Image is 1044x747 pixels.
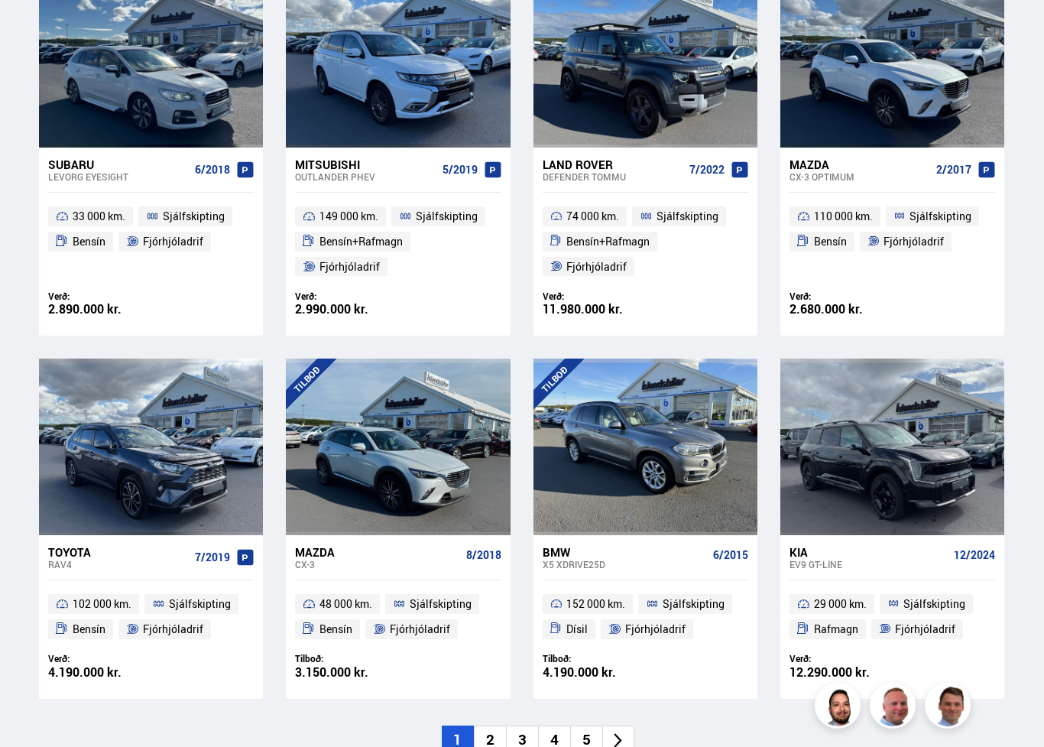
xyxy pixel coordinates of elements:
[295,666,398,679] div: 3.150.000 kr.
[884,232,944,251] span: Fjórhjóladrif
[903,595,965,613] span: Sjálfskipting
[416,207,478,226] span: Sjálfskipting
[543,158,683,171] div: Land Rover
[39,148,263,336] a: Subaru Levorg EYESIGHT 6/2018 33 000 km. Sjálfskipting Bensín Fjórhjóladrif Verð: 2.890.000 kr.
[319,207,378,226] span: 149 000 km.
[143,620,203,638] span: Fjórhjóladrif
[895,620,955,638] span: Fjórhjóladrif
[143,232,203,251] span: Fjórhjóladrif
[789,653,893,664] div: Verð:
[543,666,646,679] div: 4.190.000 kr.
[789,158,930,171] div: Mazda
[163,207,225,226] span: Sjálfskipting
[295,653,398,664] div: Tilboð:
[48,171,189,182] div: Levorg EYESIGHT
[543,559,707,570] div: X5 XDRIVE25D
[443,164,478,176] span: 5/2019
[954,549,995,561] span: 12/2024
[780,148,1004,336] a: Mazda CX-3 OPTIMUM 2/2017 110 000 km. Sjálfskipting Bensín Fjórhjóladrif Verð: 2.680.000 kr.
[814,595,867,613] span: 29 000 km.
[814,207,873,226] span: 110 000 km.
[543,653,646,664] div: Tilboð:
[48,666,151,679] div: 4.190.000 kr.
[73,232,105,251] span: Bensín
[295,158,436,171] div: Mitsubishi
[789,303,893,316] div: 2.680.000 kr.
[73,620,105,638] span: Bensín
[390,620,450,638] span: Fjórhjóladrif
[48,545,189,559] div: Toyota
[909,207,971,226] span: Sjálfskipting
[286,535,510,699] a: Mazda CX-3 8/2018 48 000 km. Sjálfskipting Bensín Fjórhjóladrif Tilboð: 3.150.000 kr.
[625,620,686,638] span: Fjórhjóladrif
[73,207,125,226] span: 33 000 km.
[48,559,189,570] div: RAV4
[169,595,231,613] span: Sjálfskipting
[295,171,436,182] div: Outlander PHEV
[663,595,725,613] span: Sjálfskipting
[319,232,403,251] span: Bensín+Rafmagn
[533,535,757,699] a: BMW X5 XDRIVE25D 6/2015 152 000 km. Sjálfskipting Dísil Fjórhjóladrif Tilboð: 4.190.000 kr.
[48,158,189,171] div: Subaru
[39,535,263,699] a: Toyota RAV4 7/2019 102 000 km. Sjálfskipting Bensín Fjórhjóladrif Verð: 4.190.000 kr.
[319,258,380,276] span: Fjórhjóladrif
[872,685,918,731] img: siFngHWaQ9KaOqBr.png
[48,291,151,302] div: Verð:
[543,291,646,302] div: Verð:
[533,148,757,336] a: Land Rover Defender TOMMU 7/2022 74 000 km. Sjálfskipting Bensín+Rafmagn Fjórhjóladrif Verð: 11.9...
[814,620,858,638] span: Rafmagn
[689,164,725,176] span: 7/2022
[566,258,627,276] span: Fjórhjóladrif
[48,653,151,664] div: Verð:
[789,171,930,182] div: CX-3 OPTIMUM
[566,207,619,226] span: 74 000 km.
[927,685,973,731] img: FbJEzSuNWCJXmdc-.webp
[319,620,352,638] span: Bensín
[410,595,472,613] span: Sjálfskipting
[286,148,510,336] a: Mitsubishi Outlander PHEV 5/2019 149 000 km. Sjálfskipting Bensín+Rafmagn Fjórhjóladrif Verð: 2.9...
[48,303,151,316] div: 2.890.000 kr.
[466,549,501,561] span: 8/2018
[295,545,459,559] div: Mazda
[814,232,847,251] span: Bensín
[936,164,971,176] span: 2/2017
[543,171,683,182] div: Defender TOMMU
[12,6,58,52] button: Open LiveChat chat widget
[780,535,1004,699] a: Kia EV9 GT-LINE 12/2024 29 000 km. Sjálfskipting Rafmagn Fjórhjóladrif Verð: 12.290.000 kr.
[566,620,588,638] span: Dísil
[789,666,893,679] div: 12.290.000 kr.
[543,303,646,316] div: 11.980.000 kr.
[195,164,230,176] span: 6/2018
[195,551,230,563] span: 7/2019
[789,559,948,570] div: EV9 GT-LINE
[295,291,398,302] div: Verð:
[789,291,893,302] div: Verð:
[295,559,459,570] div: CX-3
[543,545,707,559] div: BMW
[817,685,863,731] img: nhp88E3Fdnt1Opn2.png
[73,595,131,613] span: 102 000 km.
[713,549,748,561] span: 6/2015
[295,303,398,316] div: 2.990.000 kr.
[319,595,372,613] span: 48 000 km.
[789,545,948,559] div: Kia
[566,232,650,251] span: Bensín+Rafmagn
[566,595,625,613] span: 152 000 km.
[657,207,718,226] span: Sjálfskipting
